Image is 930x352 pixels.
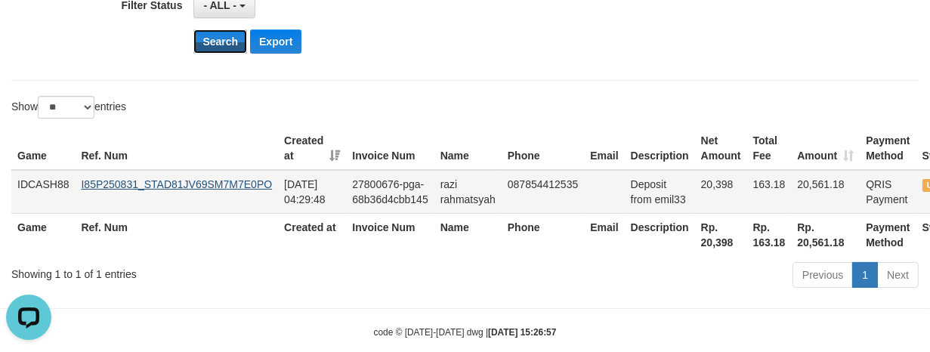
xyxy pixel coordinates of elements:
[488,327,556,338] strong: [DATE] 15:26:57
[584,127,624,170] th: Email
[434,127,502,170] th: Name
[75,127,278,170] th: Ref. Num
[860,127,916,170] th: Payment Method
[695,127,747,170] th: Net Amount
[502,213,584,256] th: Phone
[791,213,860,256] th: Rp. 20,561.18
[11,127,75,170] th: Game
[434,213,502,256] th: Name
[346,170,434,214] td: 27800676-pga-68b36d4cbb145
[860,170,916,214] td: QRIS Payment
[11,96,126,119] label: Show entries
[193,29,247,54] button: Search
[860,213,916,256] th: Payment Method
[625,213,695,256] th: Description
[584,213,624,256] th: Email
[695,213,747,256] th: Rp. 20,398
[6,6,51,51] button: Open LiveChat chat widget
[747,213,792,256] th: Rp. 163.18
[434,170,502,214] td: razi rahmatsyah
[75,213,278,256] th: Ref. Num
[747,170,792,214] td: 163.18
[346,127,434,170] th: Invoice Num
[625,127,695,170] th: Description
[278,127,346,170] th: Created at: activate to sort column ascending
[502,170,584,214] td: 087854412535
[695,170,747,214] td: 20,398
[38,96,94,119] select: Showentries
[852,262,878,288] a: 1
[374,327,557,338] small: code © [DATE]-[DATE] dwg |
[346,213,434,256] th: Invoice Num
[877,262,919,288] a: Next
[502,127,584,170] th: Phone
[791,170,860,214] td: 20,561.18
[791,127,860,170] th: Amount: activate to sort column ascending
[747,127,792,170] th: Total Fee
[250,29,301,54] button: Export
[11,213,75,256] th: Game
[11,261,376,282] div: Showing 1 to 1 of 1 entries
[81,178,272,190] a: I85P250831_STAD81JV69SM7M7E0PO
[625,170,695,214] td: Deposit from emil33
[793,262,853,288] a: Previous
[278,170,346,214] td: [DATE] 04:29:48
[11,170,75,214] td: IDCASH88
[278,213,346,256] th: Created at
